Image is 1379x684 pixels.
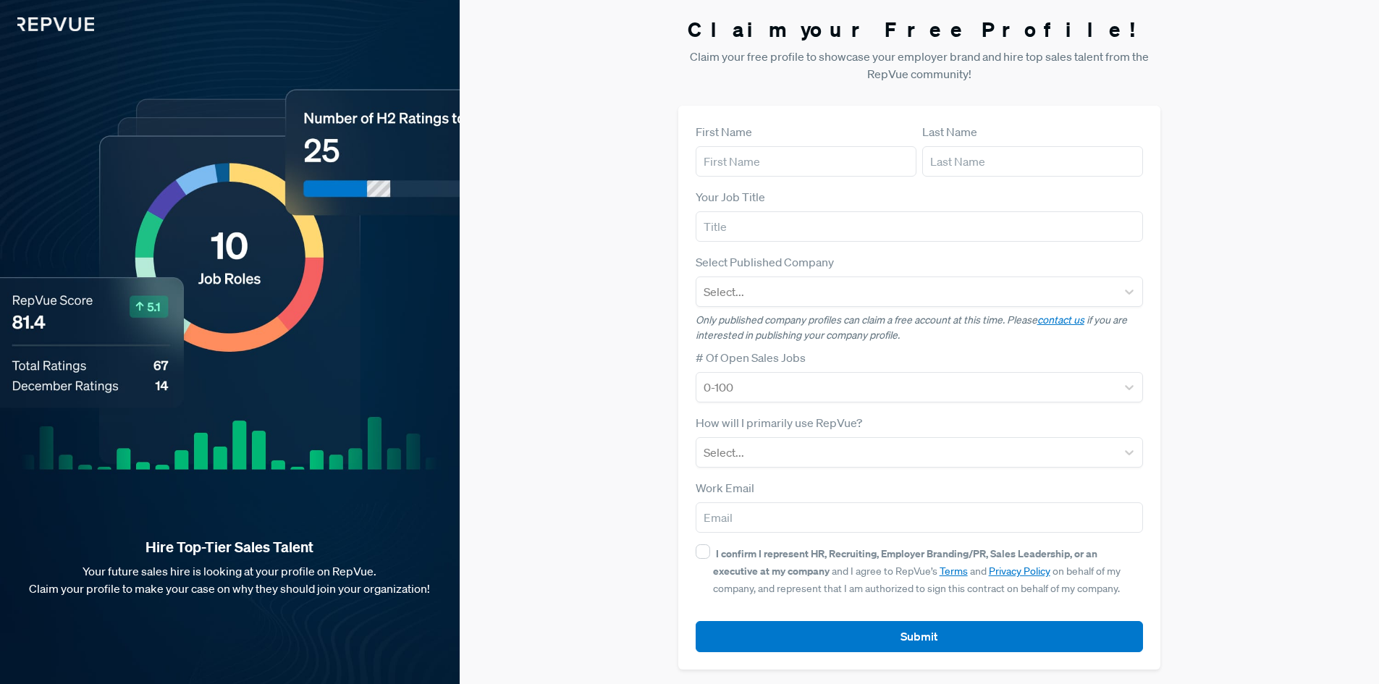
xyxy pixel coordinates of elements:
[713,547,1121,595] span: and I agree to RepVue’s and on behalf of my company, and represent that I am authorized to sign t...
[23,562,437,597] p: Your future sales hire is looking at your profile on RepVue. Claim your profile to make your case...
[713,546,1097,578] strong: I confirm I represent HR, Recruiting, Employer Branding/PR, Sales Leadership, or an executive at ...
[922,146,1143,177] input: Last Name
[696,414,862,431] label: How will I primarily use RepVue?
[696,253,834,271] label: Select Published Company
[696,211,1144,242] input: Title
[940,565,968,578] a: Terms
[696,146,916,177] input: First Name
[696,188,765,206] label: Your Job Title
[696,502,1144,533] input: Email
[922,123,977,140] label: Last Name
[678,48,1161,83] p: Claim your free profile to showcase your employer brand and hire top sales talent from the RepVue...
[696,479,754,497] label: Work Email
[696,313,1144,343] p: Only published company profiles can claim a free account at this time. Please if you are interest...
[989,565,1050,578] a: Privacy Policy
[1037,313,1084,326] a: contact us
[678,17,1161,42] h3: Claim your Free Profile!
[696,621,1144,652] button: Submit
[696,123,752,140] label: First Name
[23,538,437,557] strong: Hire Top-Tier Sales Talent
[696,349,806,366] label: # Of Open Sales Jobs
